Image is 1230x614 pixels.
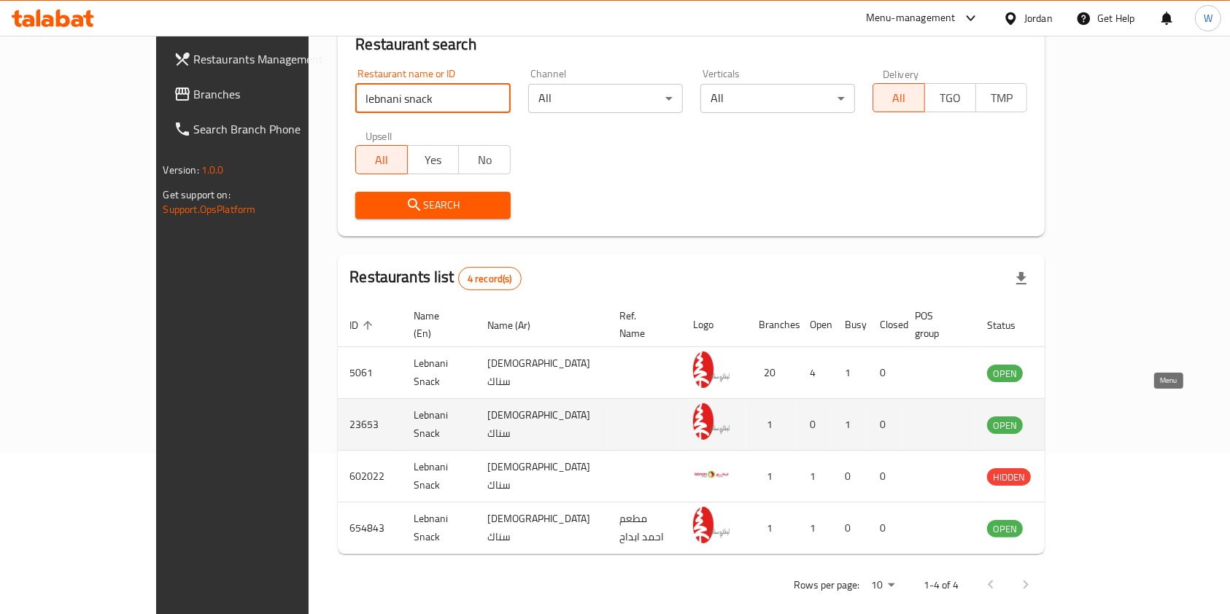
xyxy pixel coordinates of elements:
[355,34,1027,55] h2: Restaurant search
[866,9,956,27] div: Menu-management
[833,303,868,347] th: Busy
[987,469,1031,486] span: HIDDEN
[163,160,199,179] span: Version:
[747,347,798,399] td: 20
[833,347,868,399] td: 1
[987,365,1023,382] div: OPEN
[608,502,681,554] td: مطعم احمد ابداح
[338,451,402,502] td: 602022
[868,451,903,502] td: 0
[693,507,730,543] img: Lebnani Snack
[798,303,833,347] th: Open
[349,316,377,334] span: ID
[693,403,730,440] img: Lebnani Snack
[987,417,1023,434] span: OPEN
[338,502,402,554] td: 654843
[975,83,1027,112] button: TMP
[402,451,476,502] td: Lebnani Snack
[747,451,798,502] td: 1
[476,347,608,399] td: [DEMOGRAPHIC_DATA] سناك
[879,88,918,109] span: All
[362,149,401,171] span: All
[833,502,868,554] td: 0
[987,468,1031,486] div: HIDDEN
[163,185,231,204] span: Get support on:
[987,520,1023,537] div: OPEN
[747,502,798,554] td: 1
[868,347,903,399] td: 0
[201,160,224,179] span: 1.0.0
[987,521,1023,537] span: OPEN
[487,316,549,334] span: Name (Ar)
[528,84,683,113] div: All
[355,192,510,219] button: Search
[865,575,900,596] div: Rows per page:
[194,85,350,103] span: Branches
[338,347,402,399] td: 5061
[1204,10,1212,26] span: W
[1024,10,1053,26] div: Jordan
[355,145,407,174] button: All
[619,307,664,342] span: Ref. Name
[414,149,453,171] span: Yes
[1004,261,1039,296] div: Export file
[693,351,730,388] img: Lebnani Snack
[402,502,476,554] td: Lebnani Snack
[747,303,798,347] th: Branches
[458,145,510,174] button: No
[798,502,833,554] td: 1
[747,399,798,451] td: 1
[338,303,1102,554] table: enhanced table
[700,84,855,113] div: All
[476,399,608,451] td: [DEMOGRAPHIC_DATA] سناك
[915,307,958,342] span: POS group
[833,399,868,451] td: 1
[924,576,959,594] p: 1-4 of 4
[868,303,903,347] th: Closed
[349,266,521,290] h2: Restaurants list
[794,576,859,594] p: Rows per page:
[873,83,924,112] button: All
[987,365,1023,382] span: OPEN
[407,145,459,174] button: Yes
[338,399,402,451] td: 23653
[162,42,362,77] a: Restaurants Management
[414,307,458,342] span: Name (En)
[798,451,833,502] td: 1
[931,88,970,109] span: TGO
[367,196,498,214] span: Search
[163,200,256,219] a: Support.OpsPlatform
[868,502,903,554] td: 0
[194,120,350,138] span: Search Branch Phone
[162,77,362,112] a: Branches
[476,451,608,502] td: [DEMOGRAPHIC_DATA] سناك
[833,451,868,502] td: 0
[476,502,608,554] td: [DEMOGRAPHIC_DATA] سناك
[459,272,521,286] span: 4 record(s)
[982,88,1021,109] span: TMP
[458,267,522,290] div: Total records count
[402,399,476,451] td: Lebnani Snack
[365,131,392,141] label: Upsell
[868,399,903,451] td: 0
[693,455,730,491] img: Lebnani Snack
[924,83,976,112] button: TGO
[987,316,1034,334] span: Status
[681,303,747,347] th: Logo
[355,84,510,113] input: Search for restaurant name or ID..
[194,50,350,68] span: Restaurants Management
[402,347,476,399] td: Lebnani Snack
[883,69,919,79] label: Delivery
[798,399,833,451] td: 0
[798,347,833,399] td: 4
[162,112,362,147] a: Search Branch Phone
[465,149,504,171] span: No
